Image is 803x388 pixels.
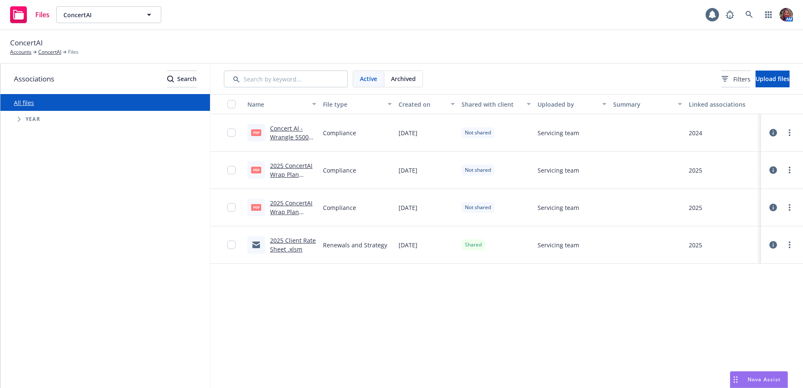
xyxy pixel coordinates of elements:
[167,71,197,87] button: SearchSearch
[458,94,534,114] button: Shared with client
[730,371,788,388] button: Nova Assist
[14,99,34,107] a: All files
[323,241,387,249] span: Renewals and Strategy
[538,100,597,109] div: Uploaded by
[320,94,395,114] button: File type
[244,94,320,114] button: Name
[613,100,673,109] div: Summary
[722,6,738,23] a: Report a Bug
[167,71,197,87] div: Search
[26,117,40,122] span: Year
[10,37,43,48] span: ConcertAI
[733,75,751,84] span: Filters
[63,10,136,19] span: ConcertAI
[399,203,417,212] span: [DATE]
[756,71,790,87] button: Upload files
[785,165,795,175] a: more
[35,11,50,18] span: Files
[270,199,312,242] a: 2025 ConcertAI Wrap Plan Document FINAL Signed.pdf
[56,6,161,23] button: ConcertAI
[785,240,795,250] a: more
[465,204,491,211] span: Not shared
[251,129,261,136] span: pdf
[785,128,795,138] a: more
[722,75,751,84] span: Filters
[538,128,579,137] span: Servicing team
[465,166,491,174] span: Not shared
[689,203,702,212] div: 2025
[689,241,702,249] div: 2025
[465,129,491,136] span: Not shared
[10,48,31,56] a: Accounts
[760,6,777,23] a: Switch app
[748,376,781,383] span: Nova Assist
[7,3,53,26] a: Files
[14,73,54,84] span: Associations
[538,203,579,212] span: Servicing team
[685,94,761,114] button: Linked associations
[399,241,417,249] span: [DATE]
[167,76,174,82] svg: Search
[227,241,236,249] input: Toggle Row Selected
[270,236,316,253] a: 2025 Client Rate Sheet .xlsm
[785,202,795,212] a: more
[538,241,579,249] span: Servicing team
[722,71,751,87] button: Filters
[610,94,685,114] button: Summary
[395,94,458,114] button: Created on
[462,100,521,109] div: Shared with client
[779,8,793,21] img: photo
[756,75,790,83] span: Upload files
[399,100,446,109] div: Created on
[270,124,309,150] a: Concert AI - Wrangle 5500 Signed.pdf
[399,166,417,175] span: [DATE]
[730,372,741,388] div: Drag to move
[227,166,236,174] input: Toggle Row Selected
[323,166,356,175] span: Compliance
[399,128,417,137] span: [DATE]
[0,111,210,128] div: Tree Example
[534,94,610,114] button: Uploaded by
[68,48,79,56] span: Files
[689,128,702,137] div: 2024
[323,128,356,137] span: Compliance
[38,48,61,56] a: ConcertAI
[689,166,702,175] div: 2025
[741,6,758,23] a: Search
[251,204,261,210] span: pdf
[247,100,307,109] div: Name
[270,162,312,205] a: 2025 ConcertAI Wrap Plan Document FINAL Signed.pdf
[323,203,356,212] span: Compliance
[224,71,348,87] input: Search by keyword...
[465,241,482,249] span: Shared
[360,74,377,83] span: Active
[227,203,236,212] input: Toggle Row Selected
[251,167,261,173] span: pdf
[227,128,236,137] input: Toggle Row Selected
[538,166,579,175] span: Servicing team
[689,100,758,109] div: Linked associations
[227,100,236,108] input: Select all
[391,74,416,83] span: Archived
[323,100,383,109] div: File type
